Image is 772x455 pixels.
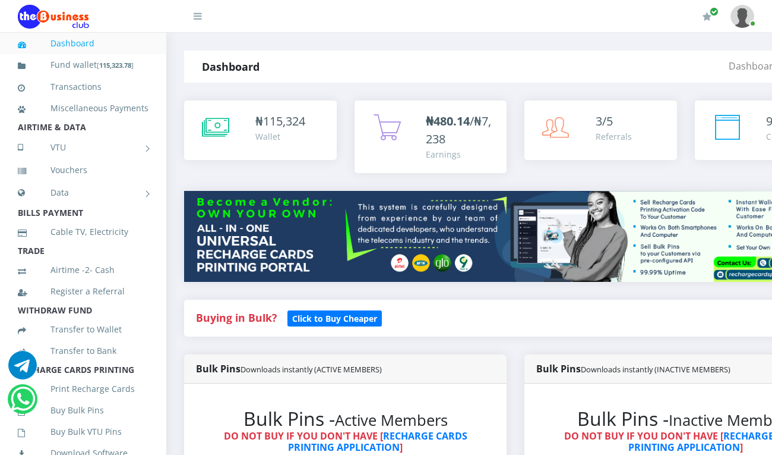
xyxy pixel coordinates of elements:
[596,113,613,129] span: 3/5
[18,337,148,365] a: Transfer to Bank
[18,375,148,403] a: Print Recharge Cards
[18,133,148,162] a: VTU
[18,95,148,122] a: Miscellaneous Payments
[18,278,148,305] a: Register a Referral
[18,73,148,101] a: Transactions
[18,316,148,343] a: Transfer to Wallet
[730,5,754,28] img: User
[18,397,148,424] a: Buy Bulk Pins
[18,156,148,184] a: Vouchers
[18,30,148,57] a: Dashboard
[184,101,337,160] a: ₦115,324 Wallet
[581,364,730,375] small: Downloads instantly (INACTIVE MEMBERS)
[355,101,507,173] a: ₦480.14/₦7,238 Earnings
[8,360,37,379] a: Chat for support
[208,407,483,430] h2: Bulk Pins -
[241,364,382,375] small: Downloads instantly (ACTIVE MEMBERS)
[255,112,305,130] div: ₦
[255,130,305,143] div: Wallet
[703,12,711,21] i: Renew/Upgrade Subscription
[18,218,148,246] a: Cable TV, Electricity
[224,429,467,454] strong: DO NOT BUY IF YOU DON'T HAVE [ ]
[287,310,382,325] a: Click to Buy Cheaper
[536,362,730,375] strong: Bulk Pins
[524,101,677,160] a: 3/5 Referrals
[202,59,260,74] strong: Dashboard
[335,410,448,431] small: Active Members
[263,113,305,129] span: 115,324
[596,130,632,143] div: Referrals
[426,113,491,147] span: /₦7,238
[196,310,277,325] strong: Buying in Bulk?
[97,61,134,70] small: [ ]
[18,256,148,284] a: Airtime -2- Cash
[18,5,89,29] img: Logo
[11,394,35,413] a: Chat for support
[99,61,131,70] b: 115,323.78
[426,113,470,129] b: ₦480.14
[288,429,467,454] a: RECHARGE CARDS PRINTING APPLICATION
[18,51,148,79] a: Fund wallet[115,323.78]
[196,362,382,375] strong: Bulk Pins
[426,148,495,161] div: Earnings
[18,418,148,445] a: Buy Bulk VTU Pins
[292,313,377,324] b: Click to Buy Cheaper
[18,178,148,208] a: Data
[710,7,719,16] span: Renew/Upgrade Subscription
